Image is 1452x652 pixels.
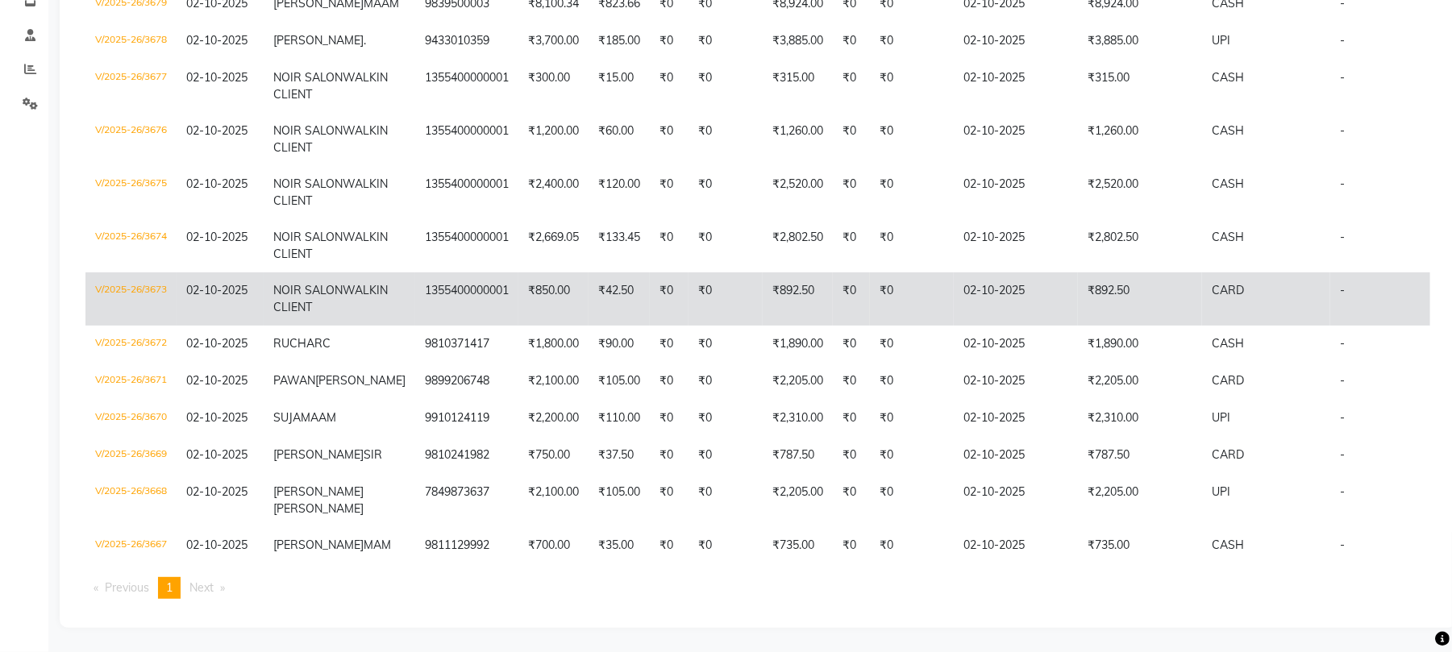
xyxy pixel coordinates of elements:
[650,363,689,400] td: ₹0
[518,527,589,564] td: ₹700.00
[85,219,177,272] td: V/2025-26/3674
[85,577,1430,599] nav: Pagination
[273,283,343,297] span: NOIR SALON
[186,336,248,351] span: 02-10-2025
[833,166,870,219] td: ₹0
[186,176,248,191] span: 02-10-2025
[85,326,177,363] td: V/2025-26/3672
[1340,484,1345,499] span: -
[589,474,650,527] td: ₹105.00
[1212,410,1230,425] span: UPI
[85,60,177,113] td: V/2025-26/3677
[1340,283,1345,297] span: -
[689,527,763,564] td: ₹0
[650,437,689,474] td: ₹0
[650,60,689,113] td: ₹0
[763,60,833,113] td: ₹315.00
[870,474,954,527] td: ₹0
[870,400,954,437] td: ₹0
[1340,230,1345,244] span: -
[650,166,689,219] td: ₹0
[689,437,763,474] td: ₹0
[589,60,650,113] td: ₹15.00
[954,527,1078,564] td: 02-10-2025
[518,474,589,527] td: ₹2,100.00
[273,176,343,191] span: NOIR SALON
[954,363,1078,400] td: 02-10-2025
[954,272,1078,326] td: 02-10-2025
[954,23,1078,60] td: 02-10-2025
[415,113,518,166] td: 1355400000001
[689,400,763,437] td: ₹0
[1212,283,1244,297] span: CARD
[650,326,689,363] td: ₹0
[870,326,954,363] td: ₹0
[833,326,870,363] td: ₹0
[763,527,833,564] td: ₹735.00
[870,363,954,400] td: ₹0
[85,527,177,564] td: V/2025-26/3667
[518,400,589,437] td: ₹2,200.00
[186,33,248,48] span: 02-10-2025
[1078,400,1202,437] td: ₹2,310.00
[186,484,248,499] span: 02-10-2025
[1078,23,1202,60] td: ₹3,885.00
[1340,33,1345,48] span: -
[415,272,518,326] td: 1355400000001
[1078,60,1202,113] td: ₹315.00
[589,363,650,400] td: ₹105.00
[650,113,689,166] td: ₹0
[85,437,177,474] td: V/2025-26/3669
[315,373,406,388] span: [PERSON_NAME]
[650,400,689,437] td: ₹0
[1340,70,1345,85] span: -
[954,474,1078,527] td: 02-10-2025
[650,272,689,326] td: ₹0
[273,70,343,85] span: NOIR SALON
[415,363,518,400] td: 9899206748
[273,484,364,499] span: [PERSON_NAME]
[833,527,870,564] td: ₹0
[415,166,518,219] td: 1355400000001
[763,326,833,363] td: ₹1,890.00
[689,363,763,400] td: ₹0
[186,410,248,425] span: 02-10-2025
[689,60,763,113] td: ₹0
[85,363,177,400] td: V/2025-26/3671
[1340,176,1345,191] span: -
[763,166,833,219] td: ₹2,520.00
[273,123,343,138] span: NOIR SALON
[589,272,650,326] td: ₹42.50
[364,447,382,462] span: SIR
[415,474,518,527] td: 7849873637
[1340,538,1345,552] span: -
[85,166,177,219] td: V/2025-26/3675
[589,166,650,219] td: ₹120.00
[518,219,589,272] td: ₹2,669.05
[1212,176,1244,191] span: CASH
[1212,538,1244,552] span: CASH
[273,373,315,388] span: PAWAN
[364,538,391,552] span: MAM
[689,166,763,219] td: ₹0
[415,60,518,113] td: 1355400000001
[1340,447,1345,462] span: -
[833,400,870,437] td: ₹0
[1340,373,1345,388] span: -
[85,474,177,527] td: V/2025-26/3668
[650,474,689,527] td: ₹0
[1212,33,1230,48] span: UPI
[415,437,518,474] td: 9810241982
[1340,410,1345,425] span: -
[763,272,833,326] td: ₹892.50
[273,410,301,425] span: SUJA
[1212,484,1230,499] span: UPI
[186,70,248,85] span: 02-10-2025
[870,113,954,166] td: ₹0
[1212,336,1244,351] span: CASH
[954,326,1078,363] td: 02-10-2025
[1078,527,1202,564] td: ₹735.00
[1212,70,1244,85] span: CASH
[870,166,954,219] td: ₹0
[589,219,650,272] td: ₹133.45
